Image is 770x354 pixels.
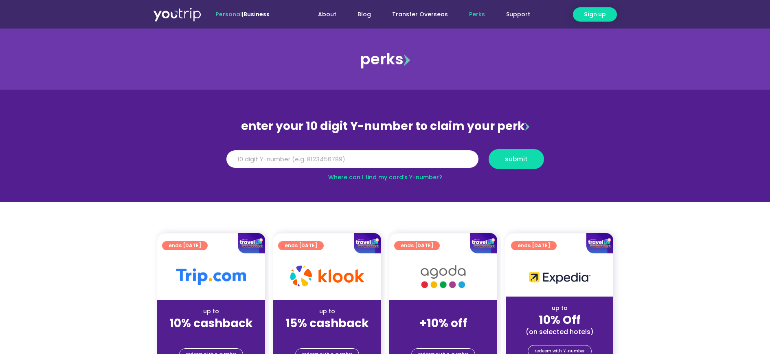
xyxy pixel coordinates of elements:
div: (for stays only) [164,331,259,339]
div: up to [513,304,607,312]
strong: 10% Off [539,312,581,328]
span: | [215,10,270,18]
div: up to [280,307,375,316]
a: Business [244,10,270,18]
a: About [307,7,347,22]
div: enter your 10 digit Y-number to claim your perk [222,116,548,137]
strong: 15% cashback [285,315,369,331]
span: Sign up [584,10,606,19]
form: Y Number [226,149,544,175]
div: (for stays only) [396,331,491,339]
a: Support [496,7,541,22]
nav: Menu [292,7,541,22]
span: Personal [215,10,242,18]
div: up to [164,307,259,316]
a: Blog [347,7,382,22]
span: submit [505,156,528,162]
button: submit [489,149,544,169]
a: Perks [458,7,496,22]
a: Sign up [573,7,617,22]
a: Transfer Overseas [382,7,458,22]
strong: 10% cashback [169,315,253,331]
a: Where can I find my card’s Y-number? [328,173,442,181]
div: (for stays only) [280,331,375,339]
span: up to [436,307,451,315]
div: (on selected hotels) [513,328,607,336]
input: 10 digit Y-number (e.g. 8123456789) [226,150,478,168]
strong: +10% off [419,315,467,331]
